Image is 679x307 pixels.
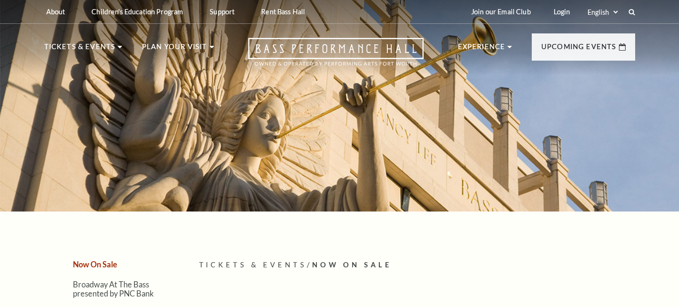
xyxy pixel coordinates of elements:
[210,8,234,16] p: Support
[586,8,619,17] select: Select:
[312,261,392,269] span: Now On Sale
[73,260,117,269] a: Now On Sale
[73,280,154,298] a: Broadway At The Bass presented by PNC Bank
[541,41,617,58] p: Upcoming Events
[91,8,183,16] p: Children's Education Program
[44,41,116,58] p: Tickets & Events
[199,259,635,271] p: /
[46,8,65,16] p: About
[142,41,207,58] p: Plan Your Visit
[261,8,305,16] p: Rent Bass Hall
[458,41,506,58] p: Experience
[199,261,307,269] span: Tickets & Events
